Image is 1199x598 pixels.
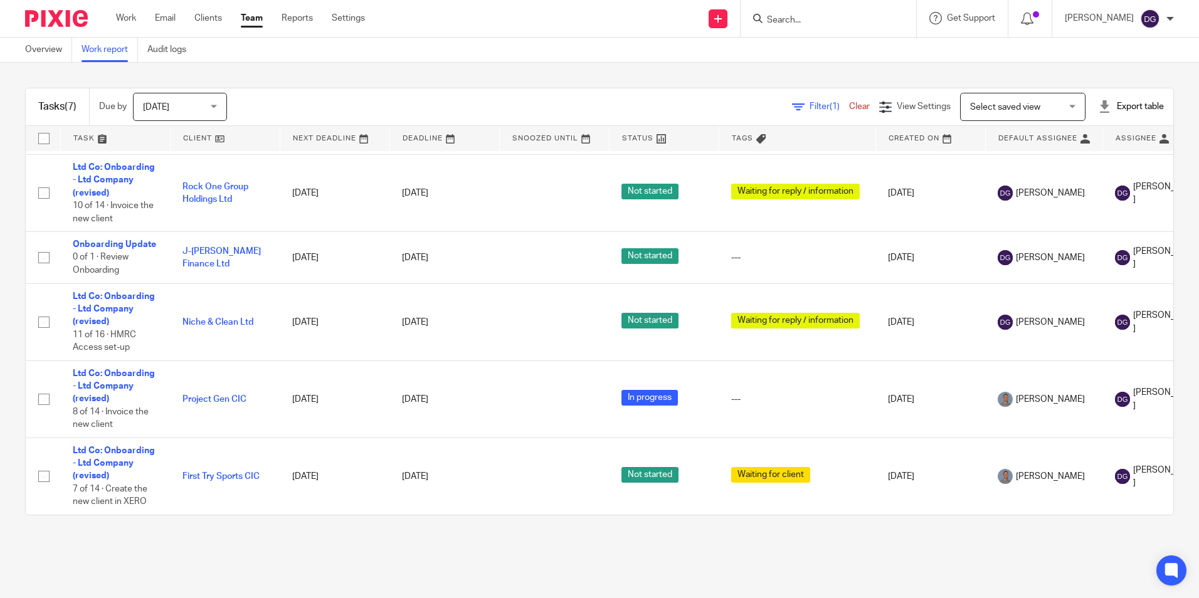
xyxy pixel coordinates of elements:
a: Settings [332,12,365,24]
a: Project Gen CIC [182,395,246,404]
span: In progress [621,390,678,406]
a: Ltd Co: Onboarding - Ltd Company (revised) [73,292,155,327]
span: 11 of 16 · HMRC Access set-up [73,330,136,352]
span: Not started [621,248,679,264]
p: [PERSON_NAME] [1065,12,1134,24]
span: Select saved view [970,103,1040,112]
a: Niche & Clean Ltd [182,318,253,327]
span: Waiting for reply / information [731,184,860,199]
td: [DATE] [875,360,985,438]
span: 8 of 14 · Invoice the new client [73,407,149,429]
h1: Tasks [38,100,77,113]
a: Work [116,12,136,24]
span: [PERSON_NAME] [1016,393,1085,406]
a: First Try Sports CIC [182,472,260,481]
img: svg%3E [1115,250,1130,265]
a: Clients [194,12,222,24]
a: Onboarding Update [73,240,156,249]
a: Ltd Co: Onboarding - Ltd Company (revised) [73,163,155,197]
span: Waiting for client [731,467,810,483]
div: Export table [1098,100,1164,113]
div: --- [731,251,863,264]
td: [DATE] [875,283,985,360]
td: [DATE] [280,438,389,515]
div: [DATE] [402,470,487,483]
a: Work report [82,38,138,62]
td: [DATE] [875,155,985,232]
td: [DATE] [280,155,389,232]
td: [DATE] [280,283,389,360]
span: 0 of 1 · Review Onboarding [73,253,129,275]
img: svg%3E [998,186,1013,201]
p: Due by [99,100,127,113]
span: [PERSON_NAME] [1016,470,1085,483]
img: James%20Headshot.png [998,469,1013,484]
td: [DATE] [280,360,389,438]
a: Overview [25,38,72,62]
a: Rock One Group Holdings Ltd [182,182,248,204]
img: svg%3E [998,315,1013,330]
a: Audit logs [147,38,196,62]
div: [DATE] [402,316,487,328]
img: svg%3E [998,250,1013,265]
span: Tags [732,135,753,142]
a: J-[PERSON_NAME] Finance Ltd [182,247,261,268]
a: Ltd Co: Onboarding - Ltd Company (revised) [73,369,155,404]
span: (7) [65,102,77,112]
span: [PERSON_NAME] [1016,187,1085,199]
span: [DATE] [143,103,169,112]
span: 10 of 14 · Invoice the new client [73,201,154,223]
span: Get Support [947,14,995,23]
img: Pixie [25,10,88,27]
div: [DATE] [402,393,487,406]
td: [DATE] [875,232,985,283]
span: Not started [621,313,679,328]
td: [DATE] [875,438,985,515]
span: Not started [621,184,679,199]
img: svg%3E [1115,392,1130,407]
img: James%20Headshot.png [998,392,1013,407]
div: --- [731,393,863,406]
span: View Settings [897,102,951,111]
div: [DATE] [402,251,487,264]
img: svg%3E [1115,469,1130,484]
img: svg%3E [1115,186,1130,201]
a: Email [155,12,176,24]
span: (1) [830,102,840,111]
span: Not started [621,467,679,483]
input: Search [766,15,879,26]
div: [DATE] [402,187,487,199]
img: svg%3E [1140,9,1160,29]
span: 7 of 14 · Create the new client in XERO [73,485,147,506]
a: Team [241,12,263,24]
span: Waiting for reply / information [731,313,860,328]
span: Filter [810,102,849,111]
a: Ltd Co: Onboarding - Ltd Company (revised) [73,446,155,481]
span: [PERSON_NAME] [1016,251,1085,264]
span: [PERSON_NAME] [1016,316,1085,328]
td: [DATE] [280,232,389,283]
a: Clear [849,102,870,111]
a: Reports [282,12,313,24]
img: svg%3E [1115,315,1130,330]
